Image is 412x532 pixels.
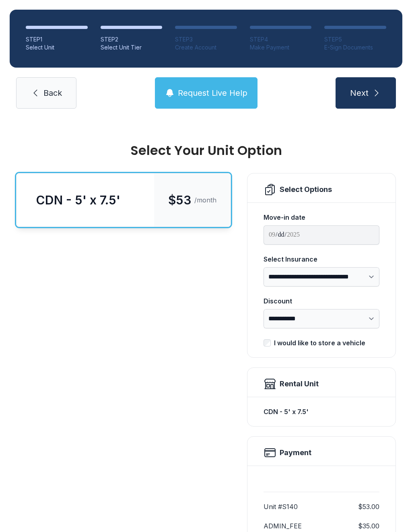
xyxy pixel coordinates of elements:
div: Select Your Unit Option [16,144,396,157]
h2: Payment [280,447,311,458]
div: Discount [264,296,379,306]
dd: $35.00 [358,521,379,531]
div: CDN - 5' x 7.5' [36,193,120,207]
span: $53 [168,193,191,207]
div: Make Payment [250,43,312,52]
div: STEP 5 [324,35,386,43]
select: Select Insurance [264,267,379,287]
dt: Unit #S140 [264,502,298,511]
dt: ADMIN_FEE [264,521,302,531]
span: Next [350,87,369,99]
div: STEP 2 [101,35,163,43]
div: STEP 3 [175,35,237,43]
div: STEP 4 [250,35,312,43]
input: Move-in date [264,225,379,245]
dd: $53.00 [358,502,379,511]
div: Select Options [280,184,332,195]
div: I would like to store a vehicle [274,338,365,348]
div: STEP 1 [26,35,88,43]
div: Select Unit [26,43,88,52]
div: Select Unit Tier [101,43,163,52]
div: Move-in date [264,212,379,222]
span: Back [43,87,62,99]
div: Create Account [175,43,237,52]
div: E-Sign Documents [324,43,386,52]
div: CDN - 5' x 7.5' [264,404,379,420]
span: Request Live Help [178,87,247,99]
div: Select Insurance [264,254,379,264]
select: Discount [264,309,379,328]
span: /month [194,195,216,205]
div: Rental Unit [280,378,319,390]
